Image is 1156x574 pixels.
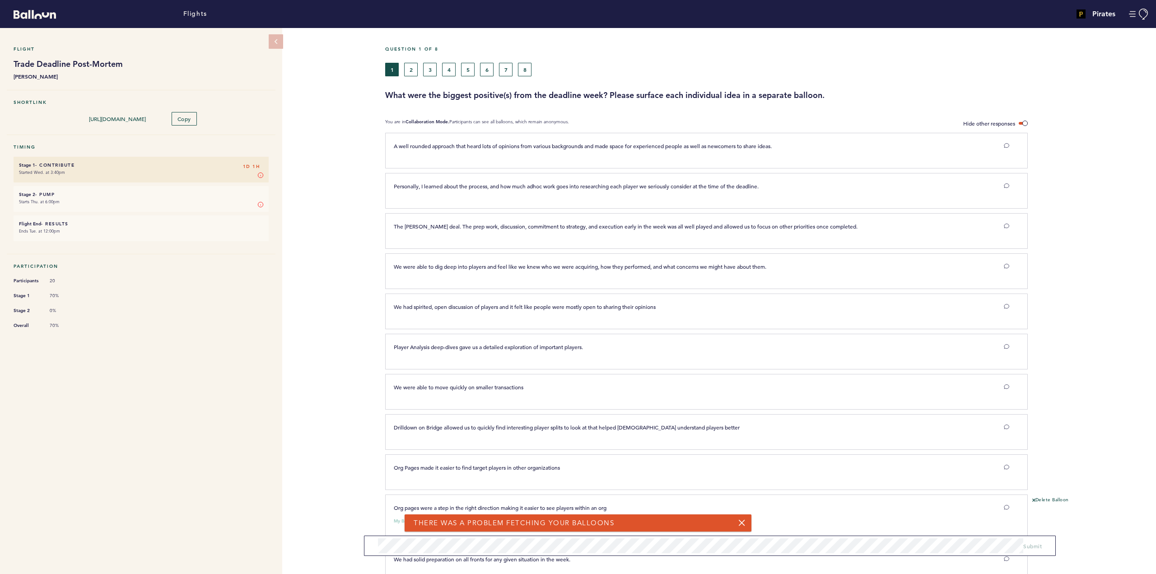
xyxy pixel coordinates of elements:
h5: Participation [14,263,269,269]
b: [PERSON_NAME] [14,72,269,81]
svg: Balloon [14,10,56,19]
button: 1 [385,63,399,76]
b: Collaboration Mode. [406,119,449,125]
span: Overall [14,321,41,330]
span: Submit [1023,542,1042,550]
button: 3 [423,63,437,76]
span: We were able to move quickly on smaller transactions [394,383,523,391]
h6: - Contribute [19,162,263,168]
span: 0% [50,308,77,314]
button: 5 [461,63,475,76]
span: Org pages were a step in the right direction making it easier to see players within an org [394,504,606,511]
a: Balloon [7,9,56,19]
h5: Shortlink [14,99,269,105]
span: Copy [177,115,191,122]
small: My Balloon [394,519,417,523]
span: 70% [50,293,77,299]
button: Copy [172,112,197,126]
button: 8 [518,63,531,76]
time: Started Wed. at 3:40pm [19,169,65,175]
h5: Question 1 of 8 [385,46,1149,52]
button: 2 [404,63,418,76]
button: Manage Account [1129,9,1149,20]
span: Player Analysis deep-dives gave us a detailed exploration of important players. [394,343,583,350]
span: We had solid preparation on all fronts for any given situation in the week. [394,555,570,563]
span: Hide other responses [963,120,1015,127]
span: 20 [50,278,77,284]
small: Stage 2 [19,191,35,197]
span: We had spirited, open discussion of players and it felt like people were mostly open to sharing t... [394,303,656,310]
span: Drilldown on Bridge allowed us to quickly find interesting player splits to look at that helped [... [394,424,740,431]
p: You are in Participants can see all balloons, which remain anonymous. [385,119,569,128]
h1: Trade Deadline Post-Mortem [14,59,269,70]
small: Stage 1 [19,162,35,168]
span: 70% [50,322,77,329]
span: Participants [14,276,41,285]
h3: What were the biggest positive(s) from the deadline week? Please surface each individual idea in ... [385,90,1149,101]
span: Personally, I learned about the process, and how much adhoc work goes into researching each playe... [394,182,759,190]
button: Submit [1023,541,1042,551]
span: We were able to dig deep into players and feel like we knew who we were acquiring, how they perfo... [394,263,766,270]
h4: Pirates [1092,9,1115,19]
h6: - Results [19,221,263,227]
span: Stage 1 [14,291,41,300]
span: 1D 1H [243,162,260,171]
time: Starts Thu. at 6:00pm [19,199,60,205]
time: Ends Tue. at 12:00pm [19,228,60,234]
button: 4 [442,63,456,76]
small: Flight End [19,221,41,227]
span: The [PERSON_NAME] deal. The prep work, discussion, commitment to strategy, and execution early in... [394,223,858,230]
span: Org Pages made it easier to find target players in other organizations [394,464,560,471]
button: 6 [480,63,494,76]
span: A well rounded approach that heard lots of opinions from various backgrounds and made space for e... [394,142,772,149]
div: There was a problem fetching your balloons [405,514,751,532]
h5: Timing [14,144,269,150]
h6: - Pump [19,191,263,197]
button: 7 [499,63,513,76]
span: Stage 2 [14,306,41,315]
a: Flights [183,9,207,19]
h5: Flight [14,46,269,52]
button: Delete Balloon [1032,497,1069,504]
